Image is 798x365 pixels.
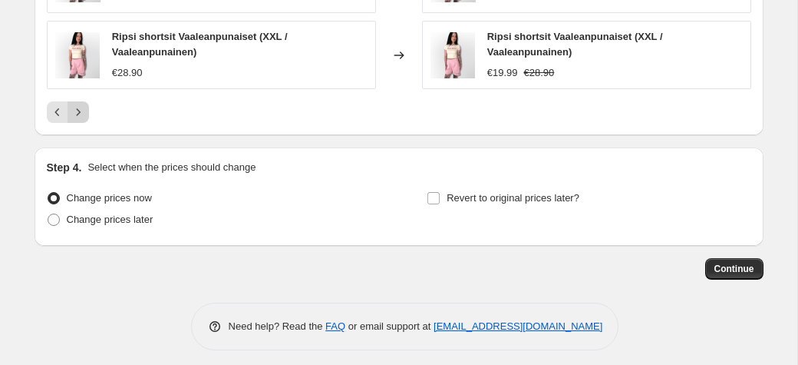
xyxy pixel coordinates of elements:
[87,160,256,175] p: Select when the prices should change
[705,258,763,280] button: Continue
[345,320,434,332] span: or email support at
[67,192,152,204] span: Change prices now
[523,65,554,81] strike: €28.90
[55,32,100,78] img: image6_2_80x.png
[487,31,663,58] span: Ripsi shortsit Vaaleanpunaiset (XXL / Vaaleanpunainen)
[68,101,89,123] button: Next
[229,320,326,332] span: Need help? Read the
[112,65,143,81] div: €28.90
[714,263,754,275] span: Continue
[434,320,602,332] a: [EMAIL_ADDRESS][DOMAIN_NAME]
[112,31,288,58] span: Ripsi shortsit Vaaleanpunaiset (XXL / Vaaleanpunainen)
[47,101,89,123] nav: Pagination
[325,320,345,332] a: FAQ
[447,192,579,204] span: Revert to original prices later?
[47,101,68,123] button: Previous
[430,32,475,78] img: image6_2_80x.png
[47,160,82,175] h2: Step 4.
[487,65,518,81] div: €19.99
[67,214,153,225] span: Change prices later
